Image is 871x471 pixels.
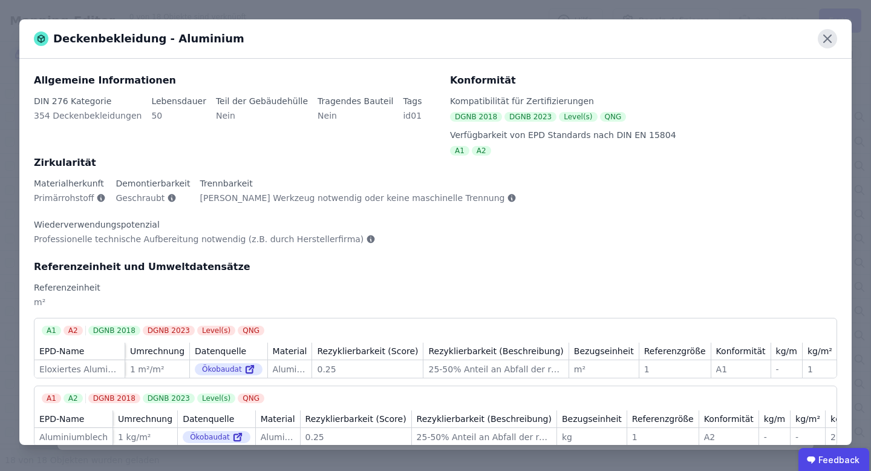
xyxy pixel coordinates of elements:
div: m² [34,296,837,318]
div: A1 [42,394,61,403]
div: Datenquelle [183,413,234,425]
div: Ökobaudat [183,431,250,443]
span: [PERSON_NAME] Werkzeug notwendig oder keine maschinelle Trennung [200,192,505,204]
div: Trennbarkeit [200,177,517,189]
div: Allgemeine Informationen [34,73,435,88]
div: A2 [64,394,83,403]
div: QNG [238,394,264,403]
div: 354 Deckenbekleidungen [34,110,142,131]
div: A1 [716,363,766,375]
div: Referenzgröße [632,413,694,425]
div: Referenzeinheit [34,282,837,294]
div: Demontierbarkeit [116,177,190,189]
div: A2 [64,326,83,335]
div: Konformität [716,345,766,357]
div: kg/m² [795,413,820,425]
div: Rezyklierbarkeit (Beschreibung) [428,345,563,357]
div: Deckenbekleidung - Aluminium [34,30,244,47]
div: Nein [318,110,393,131]
div: 25-50% Anteil an Abfall der recycled wird [428,363,563,375]
div: Referenzgröße [644,345,706,357]
div: Rezyklierbarkeit (Score) [317,345,418,357]
div: Konformität [704,413,754,425]
div: Level(s) [559,112,597,122]
div: 50 [151,110,206,131]
span: Geschraubt [116,192,165,204]
div: 0.25 [305,431,406,443]
div: Aluminium [273,363,307,375]
div: m² [574,363,634,375]
div: Level(s) [197,326,235,335]
div: - [795,431,820,443]
div: DGNB 2023 [143,394,195,403]
div: Eloxiertes Aluminiumblech [39,363,120,375]
div: Lebensdauer [151,95,206,107]
div: Rezyklierbarkeit (Beschreibung) [417,413,552,425]
div: Datenquelle [195,345,246,357]
div: A2 [704,431,754,443]
div: Umrechnung [130,345,184,357]
div: 1 m²/m² [130,363,184,375]
div: Rezyklierbarkeit (Score) [305,413,406,425]
div: Zirkularität [34,156,837,170]
div: 1 [807,363,832,375]
div: Kompatibilität für Zertifizierungen [450,95,837,107]
div: kg/m [776,345,797,357]
div: - [776,363,797,375]
div: Referenzeinheit und Umweltdatensätze [34,260,837,274]
div: - [764,431,785,443]
div: 1 [632,431,694,443]
div: kg [562,431,622,443]
div: DGNB 2023 [504,112,556,122]
div: Konformität [450,73,837,88]
div: 1 [644,363,706,375]
div: kg/m [764,413,785,425]
div: Level(s) [197,394,235,403]
div: EPD-Name [39,413,84,425]
div: 1 kg/m² [118,431,172,443]
div: Tragendes Bauteil [318,95,393,107]
div: Material [273,345,307,357]
div: Materialherkunft [34,177,106,189]
div: kg/m³ [830,413,855,425]
span: Primärrohstoff [34,192,94,204]
div: Teil der Gebäudehülle [216,95,308,107]
div: Umrechnung [118,413,172,425]
div: kg/m² [807,345,832,357]
div: Wiederverwendungspotenzial [34,219,376,231]
div: Bezugseinheit [574,345,634,357]
div: Nein [216,110,308,131]
div: A1 [450,146,469,156]
div: 25-50% Anteil an Abfall der recycled wird [417,431,552,443]
div: QNG [600,112,627,122]
div: Verfügbarkeit von EPD Standards nach DIN EN 15804 [450,129,837,141]
div: QNG [238,326,264,335]
div: EPD-Name [39,345,84,357]
div: 2700 [830,431,855,443]
div: DGNB 2018 [450,112,502,122]
div: Material [261,413,295,425]
div: id01 [403,110,422,131]
div: Tags [403,95,422,107]
div: A1 [42,326,61,335]
div: 0.25 [317,363,418,375]
div: Aluminiumblech [39,431,108,443]
div: Bezugseinheit [562,413,622,425]
div: Aluminium [261,431,295,443]
div: A2 [472,146,491,156]
div: DIN 276 Kategorie [34,95,142,107]
div: DGNB 2018 [88,394,140,403]
div: Ökobaudat [195,363,263,375]
div: DGNB 2018 [88,326,140,335]
span: Professionelle technische Aufbereitung notwendig (z.B. durch Herstellerfirma) [34,233,364,245]
div: DGNB 2023 [143,326,195,335]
